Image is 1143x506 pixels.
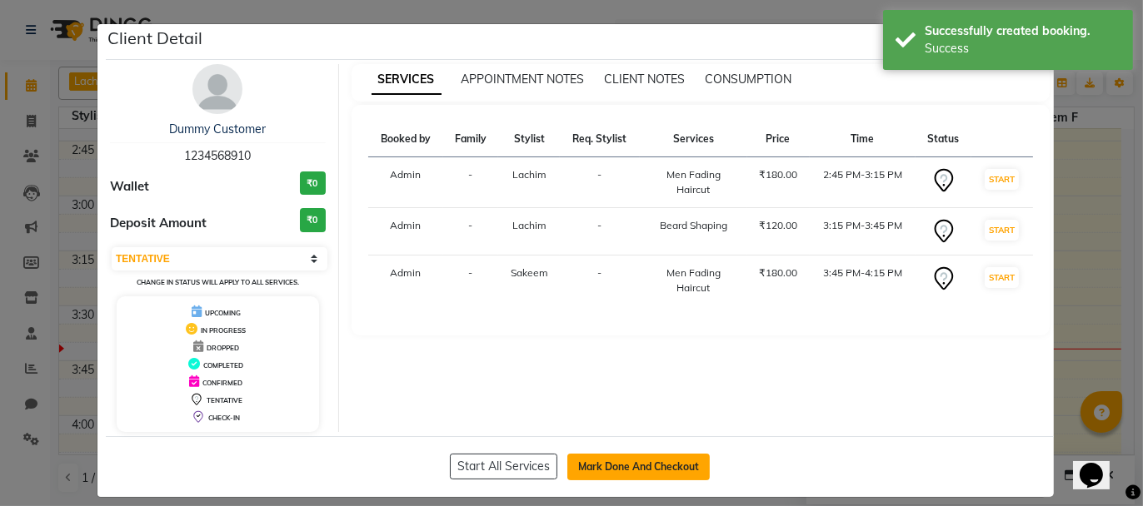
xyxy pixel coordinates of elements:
[300,171,326,196] h3: ₹0
[450,454,557,479] button: Start All Services
[169,122,266,136] a: Dummy Customer
[1073,439,1126,489] iframe: chat widget
[192,64,242,114] img: avatar
[207,396,242,404] span: TENTATIVE
[511,266,548,279] span: Sakeem
[368,255,443,306] td: Admin
[300,208,326,232] h3: ₹0
[747,122,810,157] th: Price
[560,122,640,157] th: Req. Stylist
[650,218,737,233] div: Beard Shaping
[462,72,585,87] span: APPOINTMENT NOTES
[372,65,442,95] span: SERVICES
[207,344,239,352] span: DROPPED
[605,72,686,87] span: CLIENT NOTES
[368,208,443,255] td: Admin
[202,379,242,387] span: CONFIRMED
[916,122,971,157] th: Status
[201,326,246,335] span: IN PROGRESS
[368,122,443,157] th: Booked by
[184,148,251,163] span: 1234568910
[443,208,499,255] td: -
[498,122,560,157] th: Stylist
[443,157,499,208] td: -
[706,72,792,87] span: CONSUMPTION
[512,219,547,231] span: Lachim
[810,255,916,306] td: 3:45 PM-4:15 PM
[757,265,800,280] div: ₹180.00
[110,177,149,196] span: Wallet
[205,309,241,317] span: UPCOMING
[560,255,640,306] td: -
[443,255,499,306] td: -
[208,414,240,422] span: CHECK-IN
[985,169,1019,190] button: START
[137,278,299,286] small: Change in status will apply to all services.
[110,214,207,233] span: Deposit Amount
[443,122,499,157] th: Family
[810,122,916,157] th: Time
[757,218,800,233] div: ₹120.00
[560,157,640,208] td: -
[368,157,443,208] td: Admin
[107,26,202,51] h5: Client Detail
[925,40,1121,57] div: Success
[925,22,1121,40] div: Successfully created booking.
[512,168,547,181] span: Lachim
[567,454,710,480] button: Mark Done And Checkout
[757,167,800,182] div: ₹180.00
[810,208,916,255] td: 3:15 PM-3:45 PM
[560,208,640,255] td: -
[985,220,1019,241] button: START
[650,167,737,197] div: Men Fading Haircut
[810,157,916,208] td: 2:45 PM-3:15 PM
[985,267,1019,288] button: START
[640,122,747,157] th: Services
[650,265,737,295] div: Men Fading Haircut
[203,361,243,370] span: COMPLETED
